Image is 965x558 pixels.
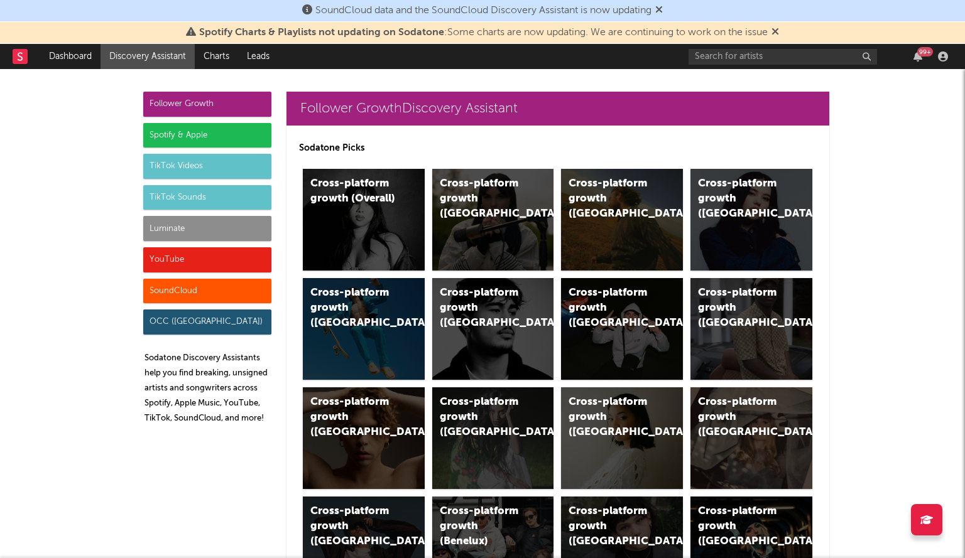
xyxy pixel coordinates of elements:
[199,28,444,38] span: Spotify Charts & Playlists not updating on Sodatone
[310,504,396,549] div: Cross-platform growth ([GEOGRAPHIC_DATA])
[143,247,271,272] div: YouTube
[698,176,783,222] div: Cross-platform growth ([GEOGRAPHIC_DATA])
[698,504,783,549] div: Cross-platform growth ([GEOGRAPHIC_DATA])
[698,395,783,440] div: Cross-platform growth ([GEOGRAPHIC_DATA])
[689,49,877,65] input: Search for artists
[569,504,654,549] div: Cross-platform growth ([GEOGRAPHIC_DATA])
[143,92,271,117] div: Follower Growth
[440,176,525,222] div: Cross-platform growth ([GEOGRAPHIC_DATA])
[303,169,425,271] a: Cross-platform growth (Overall)
[698,286,783,331] div: Cross-platform growth ([GEOGRAPHIC_DATA])
[913,51,922,62] button: 99+
[238,44,278,69] a: Leads
[143,185,271,210] div: TikTok Sounds
[143,309,271,335] div: OCC ([GEOGRAPHIC_DATA])
[561,278,683,380] a: Cross-platform growth ([GEOGRAPHIC_DATA]/GSA)
[432,387,554,489] a: Cross-platform growth ([GEOGRAPHIC_DATA])
[310,176,396,207] div: Cross-platform growth (Overall)
[561,169,683,271] a: Cross-platform growth ([GEOGRAPHIC_DATA])
[143,279,271,304] div: SoundCloud
[144,351,271,426] p: Sodatone Discovery Assistants help you find breaking, unsigned artists and songwriters across Spo...
[432,278,554,380] a: Cross-platform growth ([GEOGRAPHIC_DATA])
[771,28,779,38] span: Dismiss
[655,6,663,16] span: Dismiss
[690,278,812,380] a: Cross-platform growth ([GEOGRAPHIC_DATA])
[690,169,812,271] a: Cross-platform growth ([GEOGRAPHIC_DATA])
[432,169,554,271] a: Cross-platform growth ([GEOGRAPHIC_DATA])
[303,278,425,380] a: Cross-platform growth ([GEOGRAPHIC_DATA])
[569,176,654,222] div: Cross-platform growth ([GEOGRAPHIC_DATA])
[569,286,654,331] div: Cross-platform growth ([GEOGRAPHIC_DATA]/GSA)
[299,141,817,156] p: Sodatone Picks
[199,28,768,38] span: : Some charts are now updating. We are continuing to work on the issue
[440,504,525,549] div: Cross-platform growth (Benelux)
[569,395,654,440] div: Cross-platform growth ([GEOGRAPHIC_DATA])
[143,123,271,148] div: Spotify & Apple
[561,387,683,489] a: Cross-platform growth ([GEOGRAPHIC_DATA])
[143,154,271,179] div: TikTok Videos
[286,92,829,126] a: Follower GrowthDiscovery Assistant
[101,44,195,69] a: Discovery Assistant
[195,44,238,69] a: Charts
[440,395,525,440] div: Cross-platform growth ([GEOGRAPHIC_DATA])
[440,286,525,331] div: Cross-platform growth ([GEOGRAPHIC_DATA])
[303,387,425,489] a: Cross-platform growth ([GEOGRAPHIC_DATA])
[917,47,933,56] div: 99 +
[40,44,101,69] a: Dashboard
[315,6,652,16] span: SoundCloud data and the SoundCloud Discovery Assistant is now updating
[690,387,812,489] a: Cross-platform growth ([GEOGRAPHIC_DATA])
[310,395,396,440] div: Cross-platform growth ([GEOGRAPHIC_DATA])
[143,216,271,241] div: Luminate
[310,286,396,331] div: Cross-platform growth ([GEOGRAPHIC_DATA])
